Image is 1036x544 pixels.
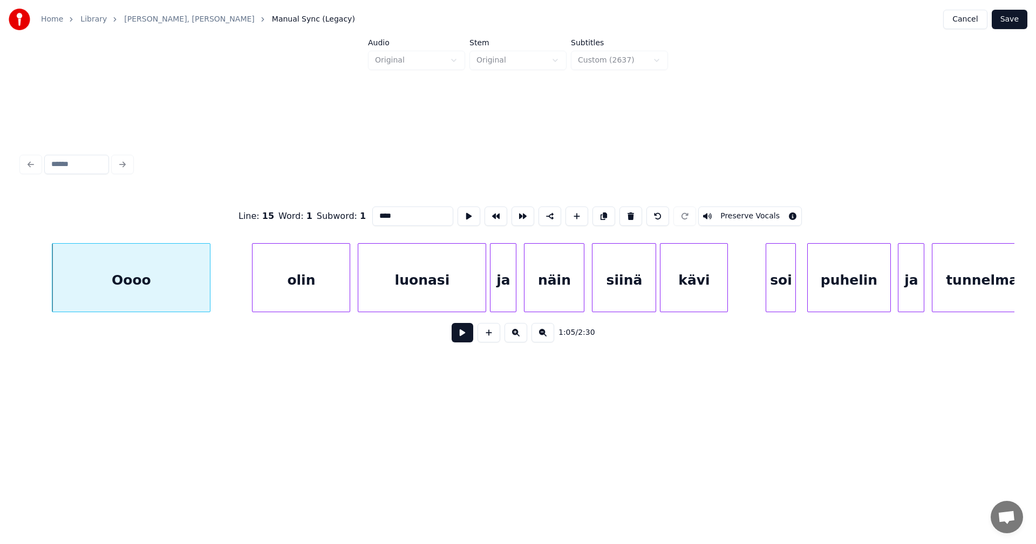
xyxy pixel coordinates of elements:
button: Cancel [943,10,987,29]
span: 15 [262,211,274,221]
a: Home [41,14,63,25]
span: 1:05 [558,327,575,338]
div: / [558,327,584,338]
nav: breadcrumb [41,14,355,25]
a: Library [80,14,107,25]
button: Toggle [698,206,802,226]
span: 2:30 [578,327,595,338]
div: Word : [278,210,312,223]
a: [PERSON_NAME], [PERSON_NAME] [124,14,255,25]
div: Line : [238,210,274,223]
div: Avoin keskustelu [991,501,1023,533]
label: Stem [469,39,567,46]
button: Save [992,10,1027,29]
span: 1 [306,211,312,221]
img: youka [9,9,30,30]
label: Audio [368,39,465,46]
label: Subtitles [571,39,668,46]
div: Subword : [317,210,366,223]
span: 1 [360,211,366,221]
span: Manual Sync (Legacy) [272,14,355,25]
